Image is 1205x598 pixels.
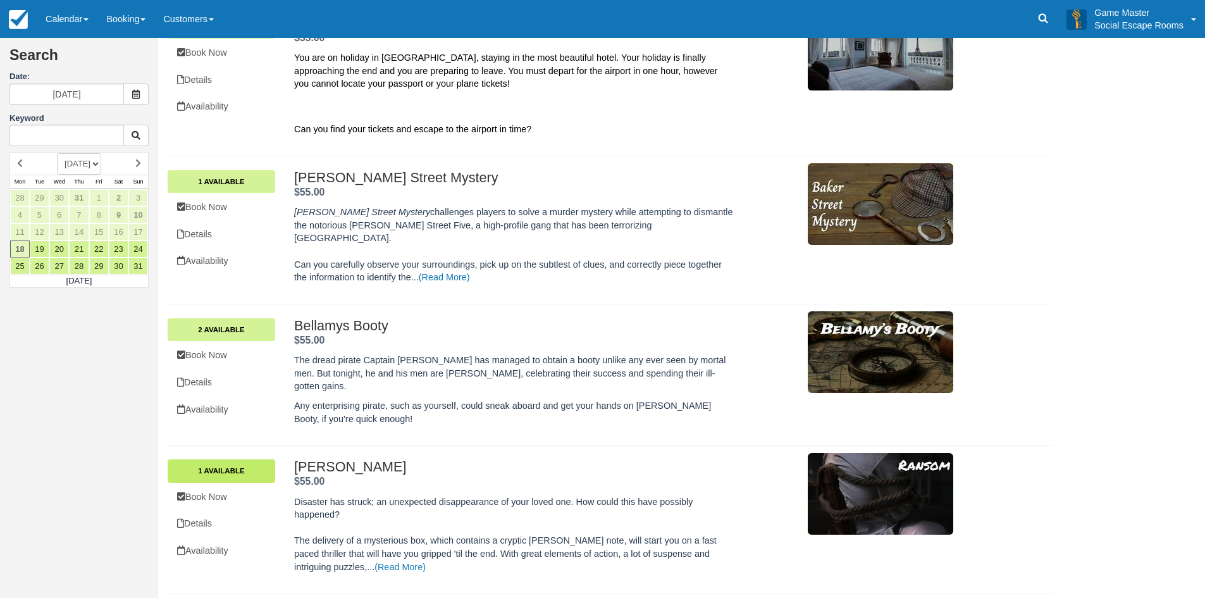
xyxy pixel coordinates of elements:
[89,206,109,223] a: 8
[294,318,733,333] h2: Bellamys Booty
[9,71,149,83] label: Date:
[128,223,148,240] a: 17
[10,223,30,240] a: 11
[10,206,30,223] a: 4
[89,189,109,206] a: 1
[49,206,69,223] a: 6
[168,484,275,510] a: Book Now
[128,175,148,189] th: Sun
[109,258,128,275] a: 30
[168,67,275,93] a: Details
[49,258,69,275] a: 27
[30,240,49,258] a: 19
[419,272,470,282] a: (Read More)
[294,53,718,89] span: You are on holiday in [GEOGRAPHIC_DATA], staying in the most beautiful hotel. Your holiday is fin...
[89,258,109,275] a: 29
[30,189,49,206] a: 29
[30,206,49,223] a: 5
[374,562,426,572] a: (Read More)
[10,275,149,287] td: [DATE]
[294,187,324,197] span: $55.00
[10,189,30,206] a: 28
[30,258,49,275] a: 26
[49,175,69,189] th: Wed
[294,495,733,573] p: Disaster has struck; an unexpected disappearance of your loved one. How could this have possibly ...
[294,170,733,185] h2: [PERSON_NAME] Street Mystery
[1094,6,1183,19] p: Game Master
[294,476,324,487] span: $55.00
[294,399,733,425] p: Any enterprising pirate, such as yourself, could sneak aboard and get your hands on [PERSON_NAME]...
[9,10,28,29] img: checkfront-main-nav-mini-logo.png
[294,476,324,487] strong: Price: $55
[49,189,69,206] a: 30
[294,207,430,217] em: [PERSON_NAME] Street Mystery
[128,189,148,206] a: 3
[128,258,148,275] a: 31
[808,311,953,393] img: M69-2
[294,335,324,346] strong: Price: $55
[294,124,531,134] span: Can you find your tickets and escape to the airport in time?
[69,258,89,275] a: 28
[128,206,148,223] a: 10
[69,206,89,223] a: 7
[168,459,275,482] a: 1 Available
[168,342,275,368] a: Book Now
[69,240,89,258] a: 21
[128,240,148,258] a: 24
[109,240,128,258] a: 23
[30,223,49,240] a: 12
[1094,19,1183,32] p: Social Escape Rooms
[294,32,324,43] strong: Price: $55
[168,318,275,341] a: 2 Available
[168,511,275,537] a: Details
[294,206,733,283] p: challenges players to solve a murder mystery while attempting to dismantle the notorious [PERSON_...
[294,354,733,393] p: The dread pirate Captain [PERSON_NAME] has managed to obtain a booty unlike any ever seen by mort...
[294,187,324,197] strong: Price: $55
[808,9,953,90] img: M2-3
[30,175,49,189] th: Tue
[49,240,69,258] a: 20
[168,94,275,120] a: Availability
[49,223,69,240] a: 13
[294,32,324,43] span: $55.00
[89,240,109,258] a: 22
[89,175,109,189] th: Fri
[168,40,275,66] a: Book Now
[69,223,89,240] a: 14
[10,258,30,275] a: 25
[69,175,89,189] th: Thu
[808,163,953,245] img: M3-3
[294,459,733,475] h2: [PERSON_NAME]
[69,189,89,206] a: 31
[168,538,275,564] a: Availability
[10,175,30,189] th: Mon
[168,194,275,220] a: Book Now
[109,223,128,240] a: 16
[10,240,30,258] a: 18
[109,189,128,206] a: 2
[168,397,275,423] a: Availability
[123,125,149,146] button: Keyword Search
[109,175,128,189] th: Sat
[808,453,953,535] img: M31-3
[168,248,275,274] a: Availability
[9,113,44,123] label: Keyword
[9,47,149,71] h2: Search
[1066,9,1087,29] img: A3
[89,223,109,240] a: 15
[294,335,324,346] span: $55.00
[168,221,275,247] a: Details
[109,206,128,223] a: 9
[168,170,275,193] a: 1 Available
[168,370,275,396] a: Details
